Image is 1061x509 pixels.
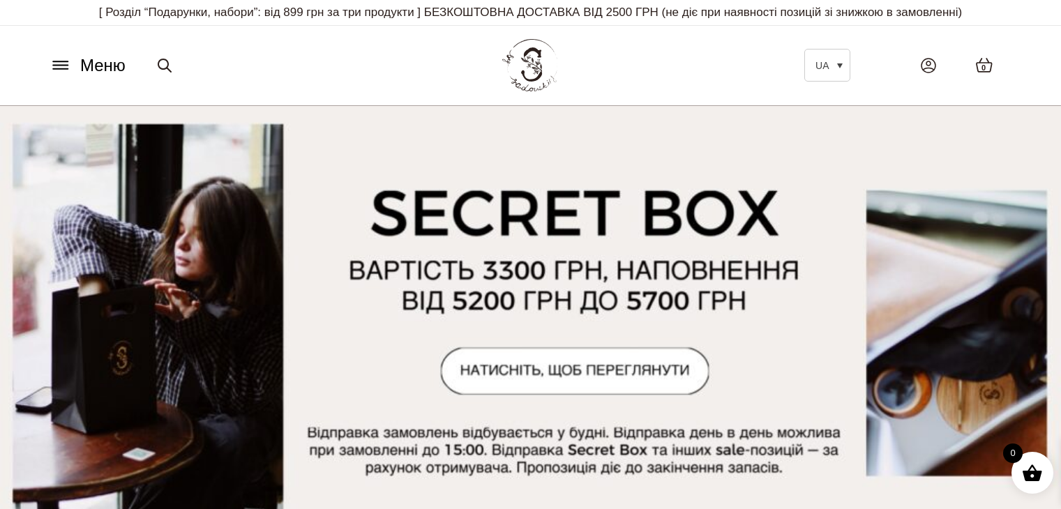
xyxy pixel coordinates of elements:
[45,52,130,79] button: Меню
[80,53,126,78] span: Меню
[502,39,558,91] img: BY SADOVSKIY
[804,49,850,82] a: UA
[981,62,986,74] span: 0
[815,60,829,71] span: UA
[961,43,1007,87] a: 0
[1003,443,1023,463] span: 0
